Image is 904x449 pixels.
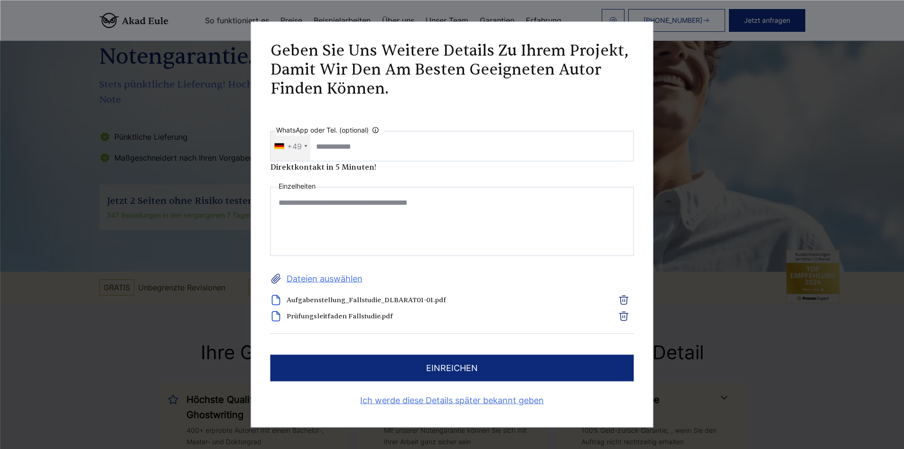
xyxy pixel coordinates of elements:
[270,295,597,306] li: Aufgabenstellung_Fallstudie_DLBARAT01-01.pdf
[270,393,634,408] a: Ich werde diese Details später bekannt geben
[270,41,634,98] h2: Geben Sie uns weitere Details zu Ihrem Projekt, damit wir den am besten geeigneten Autor finden k...
[270,271,634,287] label: Dateien auswählen
[271,132,310,161] div: Telephone country code
[270,162,634,173] div: Direktkontakt in 5 Minuten!
[287,139,302,154] div: +49
[279,181,316,192] label: Einzelheiten
[270,311,597,322] li: Prüfungsleitfaden Fallstudie.pdf
[270,355,634,382] button: einreichen
[276,124,384,136] label: WhatsApp oder Tel. (optional)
